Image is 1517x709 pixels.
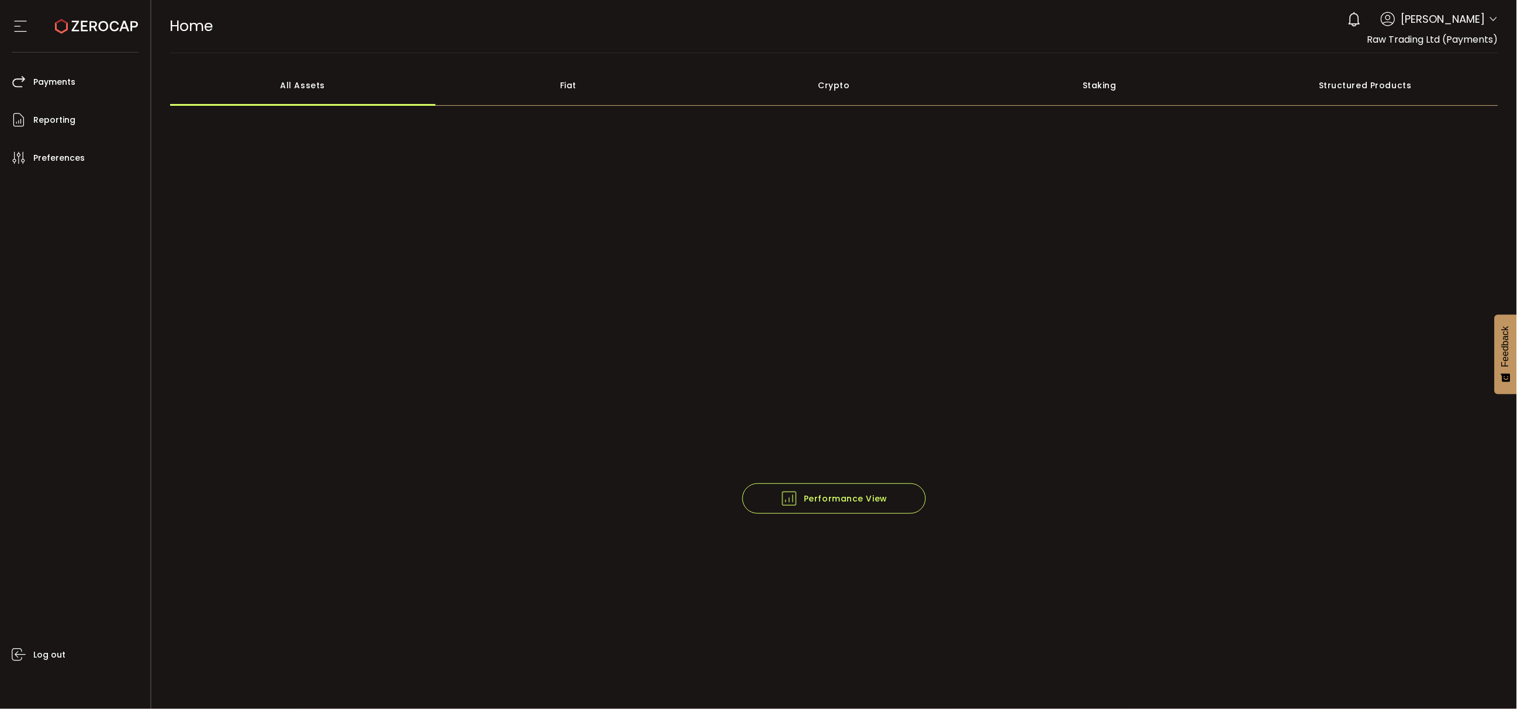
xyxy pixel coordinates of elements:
button: Performance View [742,483,926,514]
div: Crypto [702,65,967,106]
div: All Assets [170,65,436,106]
iframe: Chat Widget [1459,653,1517,709]
span: Payments [33,74,75,91]
span: Feedback [1501,326,1511,367]
span: Home [170,16,213,36]
div: Structured Products [1233,65,1499,106]
button: Feedback - Show survey [1495,314,1517,394]
div: Fiat [436,65,702,106]
span: Performance View [780,490,887,507]
div: Staking [967,65,1233,106]
span: Log out [33,646,65,663]
span: [PERSON_NAME] [1401,11,1485,27]
span: Raw Trading Ltd (Payments) [1367,33,1498,46]
span: Preferences [33,150,85,167]
span: Reporting [33,112,75,129]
